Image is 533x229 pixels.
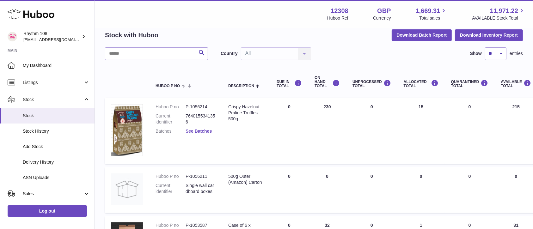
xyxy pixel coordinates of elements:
div: AVAILABLE Total [501,80,531,88]
button: Download Batch Report [392,29,452,41]
span: Description [228,84,254,88]
div: Rhythm 108 [23,31,80,43]
div: 500g Outer (Amazon) Carton [228,173,264,185]
td: 230 [308,98,346,164]
a: 1,669.31 Total sales [416,7,448,21]
label: Show [470,51,482,57]
dd: 7640155341356 [186,113,216,125]
div: Currency [373,15,391,21]
div: QUARANTINED Total [451,80,488,88]
a: See Batches [186,129,212,134]
a: Log out [8,205,87,217]
a: 11,971.22 AVAILABLE Stock Total [472,7,525,21]
dt: Current identifier [156,183,186,195]
dd: P-1053587 [186,222,216,228]
td: 0 [346,98,397,164]
div: ON HAND Total [315,76,340,88]
div: ALLOCATED Total [404,80,438,88]
span: Stock [23,97,83,103]
img: product image [111,173,143,205]
button: Download Inventory Report [455,29,523,41]
span: Huboo P no [156,84,180,88]
span: [EMAIL_ADDRESS][DOMAIN_NAME] [23,37,93,42]
span: 0 [469,223,471,228]
dt: Huboo P no [156,104,186,110]
span: ASN Uploads [23,175,90,181]
td: 0 [270,167,308,213]
span: Listings [23,80,83,86]
span: Sales [23,191,83,197]
span: entries [510,51,523,57]
span: Stock History [23,128,90,134]
span: Total sales [419,15,447,21]
div: Crispy Hazelnut Praline Truffles 500g [228,104,264,122]
td: 0 [270,98,308,164]
div: DUE IN TOTAL [277,80,302,88]
dt: Batches [156,128,186,134]
span: 11,971.22 [490,7,518,15]
td: 0 [346,167,397,213]
span: 0 [469,174,471,179]
td: 0 [397,167,445,213]
strong: 12308 [331,7,348,15]
dd: Single wall cardboard boxes [186,183,216,195]
div: Huboo Ref [327,15,348,21]
td: 0 [308,167,346,213]
span: My Dashboard [23,63,90,69]
dt: Current identifier [156,113,186,125]
td: 15 [397,98,445,164]
img: orders@rhythm108.com [8,32,17,41]
dd: P-1056214 [186,104,216,110]
dt: Huboo P no [156,222,186,228]
span: Stock [23,113,90,119]
span: 1,669.31 [416,7,440,15]
div: UNPROCESSED Total [352,80,391,88]
dt: Huboo P no [156,173,186,179]
span: Add Stock [23,144,90,150]
label: Country [221,51,238,57]
span: 0 [469,104,471,109]
span: Delivery History [23,159,90,165]
h2: Stock with Huboo [105,31,158,39]
strong: GBP [377,7,391,15]
span: AVAILABLE Stock Total [472,15,525,21]
dd: P-1056211 [186,173,216,179]
img: product image [111,104,143,156]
